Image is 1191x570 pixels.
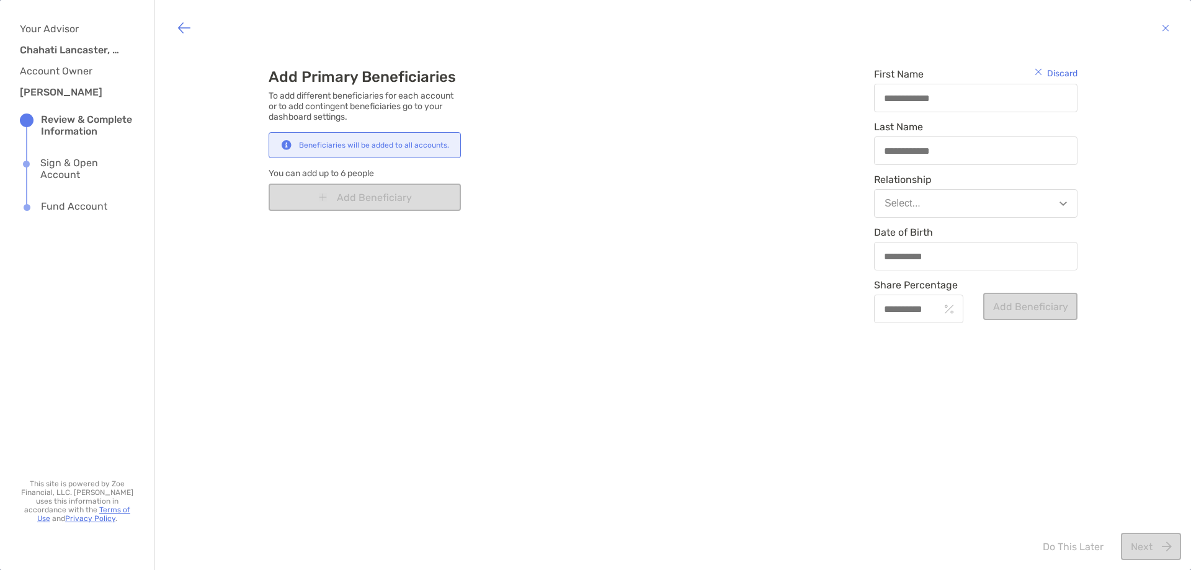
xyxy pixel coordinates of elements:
[269,91,461,122] p: To add different beneficiaries for each account or to add contingent beneficiaries go to your das...
[269,68,461,86] h3: Add Primary Beneficiaries
[177,20,192,35] img: button icon
[1059,202,1067,206] img: Open dropdown arrow
[65,514,115,523] a: Privacy Policy
[40,157,135,180] div: Sign & Open Account
[875,146,1077,156] input: Last Name
[20,44,119,56] h3: Chahati Lancaster, CFP®
[20,65,125,77] h4: Account Owner
[874,121,1077,133] span: Last Name
[874,279,963,291] span: Share Percentage
[874,189,1077,218] button: Select...
[875,304,940,314] input: Share Percentageinput icon
[20,86,119,98] h3: [PERSON_NAME]
[874,68,1077,80] span: First Name
[41,114,135,137] div: Review & Complete Information
[20,479,135,523] p: This site is powered by Zoe Financial, LLC. [PERSON_NAME] uses this information in accordance wit...
[1035,68,1042,75] img: cross
[874,174,1077,185] span: Relationship
[20,23,125,35] h4: Your Advisor
[279,140,294,150] img: Notification icon
[945,305,953,314] img: input icon
[1035,68,1077,79] div: Discard
[874,226,1077,238] span: Date of Birth
[875,93,1077,104] input: First Name
[269,168,461,179] span: You can add up to 6 people
[885,198,921,209] div: Select...
[41,200,107,214] div: Fund Account
[1162,20,1169,35] img: button icon
[299,141,449,149] div: Beneficiaries will be added to all accounts.
[875,251,1077,262] input: Date of Birth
